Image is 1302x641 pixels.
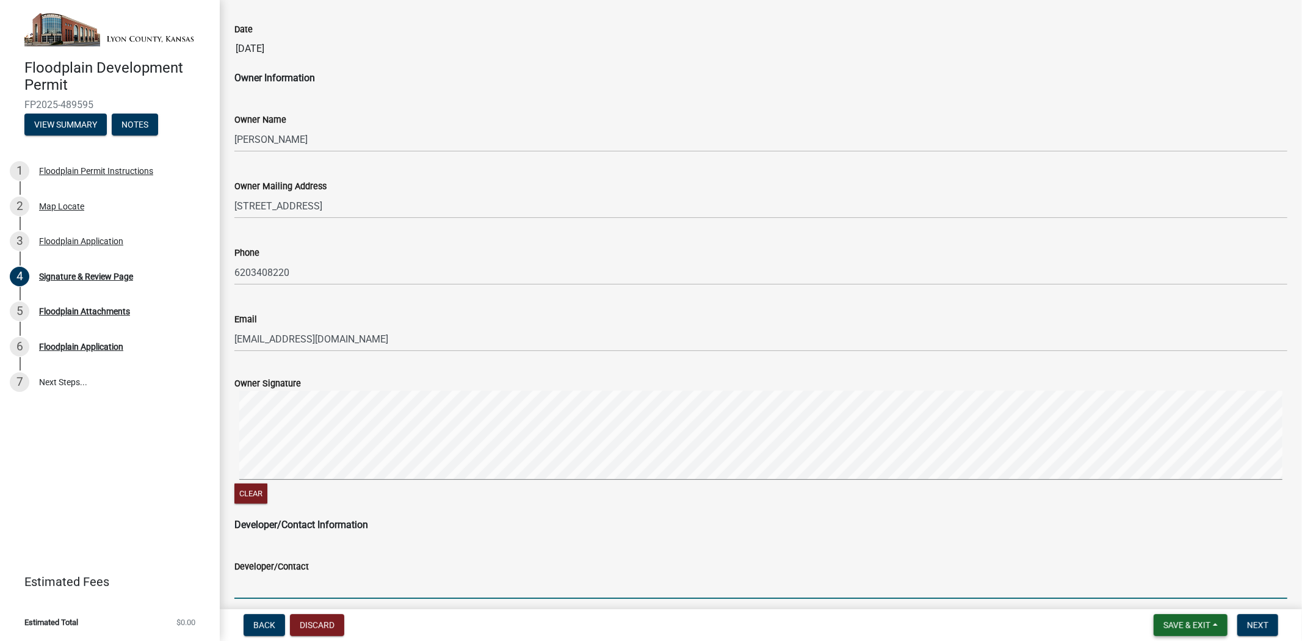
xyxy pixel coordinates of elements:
div: Floodplain Application [39,237,123,245]
a: Estimated Fees [10,570,200,594]
button: Discard [290,614,344,636]
span: FP2025-489595 [24,99,195,110]
div: 4 [10,267,29,286]
label: Phone [234,249,259,258]
div: Floodplain Application [39,342,123,351]
label: Developer/Contact [234,563,309,571]
button: Back [244,614,285,636]
span: Estimated Total [24,618,78,626]
div: 7 [10,372,29,392]
span: Back [253,620,275,630]
button: Save & Exit [1154,614,1228,636]
label: Owner Mailing Address [234,183,327,191]
span: Save & Exit [1163,620,1210,630]
button: Notes [112,114,158,136]
wm-modal-confirm: Summary [24,120,107,130]
div: 1 [10,161,29,181]
div: Floodplain Attachments [39,307,130,316]
img: Lyon County, Kansas [24,13,200,46]
div: 3 [10,231,29,251]
h4: Floodplain Development Permit [24,59,210,95]
label: Owner Signature [234,380,301,388]
label: Email [234,316,257,324]
button: View Summary [24,114,107,136]
button: Clear [234,483,267,504]
span: $0.00 [176,618,195,626]
wm-modal-confirm: Notes [112,120,158,130]
div: 6 [10,337,29,357]
div: Signature & Review Page [39,272,133,281]
div: 5 [10,302,29,321]
strong: Owner Information [234,72,315,84]
div: Floodplain Permit Instructions [39,167,153,175]
label: Date [234,26,253,34]
label: Owner Name [234,116,286,125]
button: Next [1237,614,1278,636]
strong: Developer/Contact Information [234,519,368,531]
div: Map Locate [39,202,84,211]
div: 2 [10,197,29,216]
span: Next [1247,620,1268,630]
